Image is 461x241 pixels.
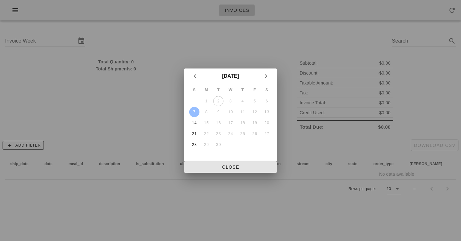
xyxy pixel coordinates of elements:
th: T [237,84,248,95]
button: [DATE] [219,70,241,83]
th: S [261,84,272,95]
button: Next month [260,70,272,82]
th: T [213,84,224,95]
div: 14 [189,121,199,125]
div: 28 [189,142,199,147]
th: S [189,84,200,95]
th: M [201,84,212,95]
button: 7 [189,107,199,117]
th: W [225,84,236,95]
button: 21 [189,129,199,139]
button: 14 [189,118,199,128]
div: 21 [189,132,199,136]
button: Close [184,161,277,173]
button: 28 [189,140,199,150]
button: Previous month [189,70,201,82]
div: 7 [189,110,199,114]
th: F [249,84,261,95]
span: Close [189,165,272,170]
